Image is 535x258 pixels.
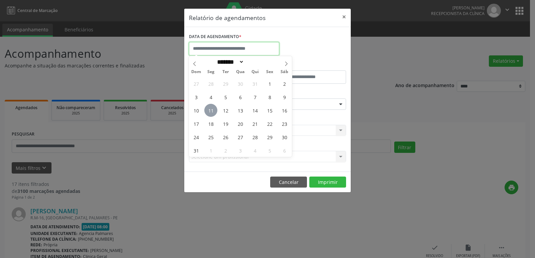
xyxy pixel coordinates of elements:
[190,90,203,103] span: Agosto 3, 2025
[234,144,247,157] span: Setembro 3, 2025
[263,131,276,144] span: Agosto 29, 2025
[234,104,247,117] span: Agosto 13, 2025
[204,104,217,117] span: Agosto 11, 2025
[248,104,261,117] span: Agosto 14, 2025
[269,60,346,70] label: ATÉ
[309,177,346,188] button: Imprimir
[218,70,233,74] span: Ter
[189,13,265,22] h5: Relatório de agendamentos
[248,70,262,74] span: Qui
[204,117,217,130] span: Agosto 18, 2025
[190,131,203,144] span: Agosto 24, 2025
[248,131,261,144] span: Agosto 28, 2025
[278,77,291,90] span: Agosto 2, 2025
[248,90,261,103] span: Agosto 7, 2025
[263,90,276,103] span: Agosto 8, 2025
[190,104,203,117] span: Agosto 10, 2025
[233,70,248,74] span: Qua
[234,77,247,90] span: Julho 30, 2025
[189,32,241,42] label: DATA DE AGENDAMENTO
[263,104,276,117] span: Agosto 15, 2025
[190,77,203,90] span: Julho 27, 2025
[219,77,232,90] span: Julho 29, 2025
[234,131,247,144] span: Agosto 27, 2025
[248,144,261,157] span: Setembro 4, 2025
[219,144,232,157] span: Setembro 2, 2025
[234,90,247,103] span: Agosto 6, 2025
[278,90,291,103] span: Agosto 9, 2025
[234,117,247,130] span: Agosto 20, 2025
[278,131,291,144] span: Agosto 30, 2025
[248,117,261,130] span: Agosto 21, 2025
[219,104,232,117] span: Agosto 12, 2025
[219,131,232,144] span: Agosto 26, 2025
[278,117,291,130] span: Agosto 23, 2025
[204,77,217,90] span: Julho 28, 2025
[262,70,277,74] span: Sex
[248,77,261,90] span: Julho 31, 2025
[189,70,204,74] span: Dom
[219,117,232,130] span: Agosto 19, 2025
[337,9,351,25] button: Close
[244,58,266,65] input: Year
[263,77,276,90] span: Agosto 1, 2025
[215,58,244,65] select: Month
[270,177,307,188] button: Cancelar
[277,70,292,74] span: Sáb
[278,104,291,117] span: Agosto 16, 2025
[263,144,276,157] span: Setembro 5, 2025
[204,70,218,74] span: Seg
[190,144,203,157] span: Agosto 31, 2025
[190,117,203,130] span: Agosto 17, 2025
[204,131,217,144] span: Agosto 25, 2025
[263,117,276,130] span: Agosto 22, 2025
[204,144,217,157] span: Setembro 1, 2025
[278,144,291,157] span: Setembro 6, 2025
[219,90,232,103] span: Agosto 5, 2025
[204,90,217,103] span: Agosto 4, 2025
